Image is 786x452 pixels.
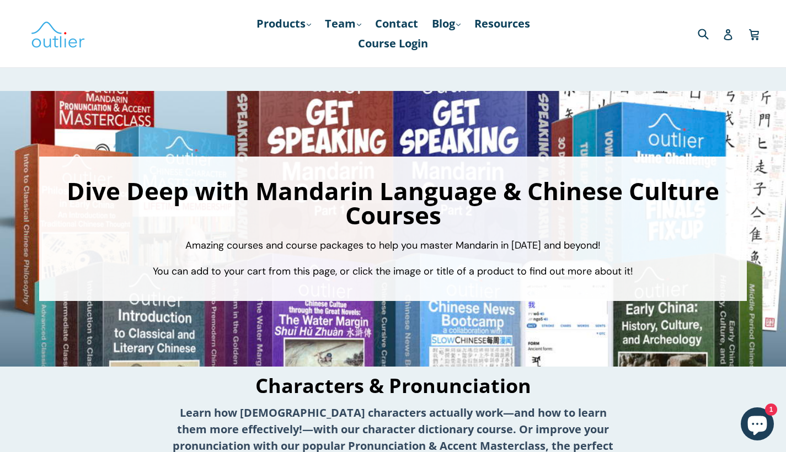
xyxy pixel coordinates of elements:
input: Search [695,22,725,45]
a: Blog [426,14,466,34]
a: Contact [370,14,424,34]
a: Resources [469,14,536,34]
span: Amazing courses and course packages to help you master Mandarin in [DATE] and beyond! [185,239,601,252]
h1: Dive Deep with Mandarin Language & Chinese Culture Courses [50,179,736,227]
inbox-online-store-chat: Shopify online store chat [737,407,777,443]
a: Team [319,14,367,34]
a: Course Login [352,34,434,53]
a: Products [251,14,317,34]
img: Outlier Linguistics [30,18,85,50]
span: You can add to your cart from this page, or click the image or title of a product to find out mor... [153,265,633,278]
